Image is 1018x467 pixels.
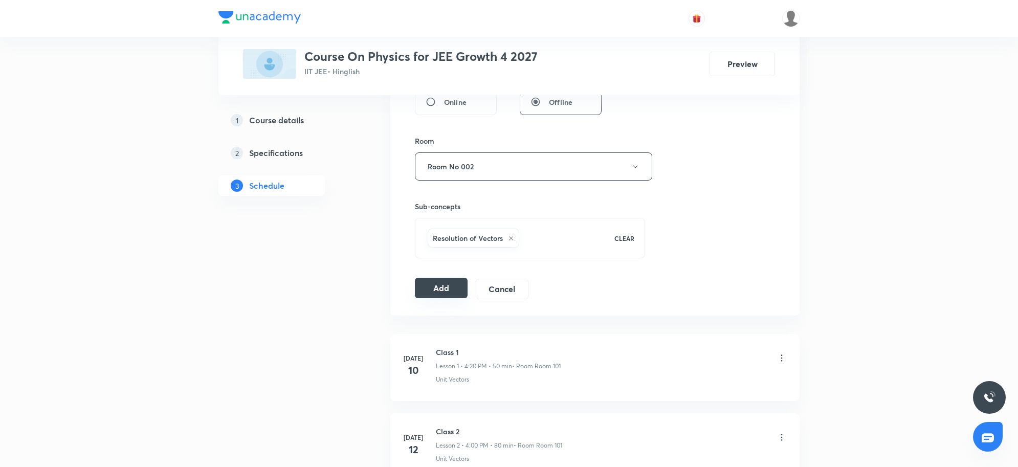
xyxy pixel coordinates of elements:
button: Room No 002 [415,152,652,181]
img: Devendra Kumar [782,10,800,27]
h5: Course details [249,114,304,126]
p: Unit Vectors [436,454,469,463]
p: IIT JEE • Hinglish [304,66,538,77]
p: 1 [231,114,243,126]
button: Cancel [476,279,528,299]
a: 2Specifications [218,143,358,163]
p: 2 [231,147,243,159]
a: Company Logo [218,11,301,26]
h6: [DATE] [403,353,424,363]
img: Company Logo [218,11,301,24]
h6: [DATE] [403,433,424,442]
h6: Sub-concepts [415,201,645,212]
p: 3 [231,180,243,192]
p: • Room Room 101 [514,441,562,450]
p: Lesson 1 • 4:20 PM • 50 min [436,362,512,371]
h5: Schedule [249,180,284,192]
h4: 12 [403,442,424,457]
img: avatar [692,14,701,23]
h5: Specifications [249,147,303,159]
h3: Course On Physics for JEE Growth 4 2027 [304,49,538,64]
p: CLEAR [614,234,634,243]
img: ttu [983,391,995,404]
p: • Room Room 101 [512,362,561,371]
p: Lesson 2 • 4:00 PM • 80 min [436,441,514,450]
span: Offline [549,97,572,107]
p: Unit Vectors [436,375,469,384]
h6: Resolution of Vectors [433,233,503,243]
span: Online [444,97,467,107]
a: 1Course details [218,110,358,130]
h6: Class 1 [436,347,561,358]
button: avatar [689,10,705,27]
h6: Class 2 [436,426,562,437]
h6: Room [415,136,434,146]
button: Add [415,278,468,298]
img: 2ED253A2-8033-4D0D-B2CF-6A5C3872BD3E_plus.png [243,49,296,79]
h4: 10 [403,363,424,378]
button: Preview [710,52,775,76]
